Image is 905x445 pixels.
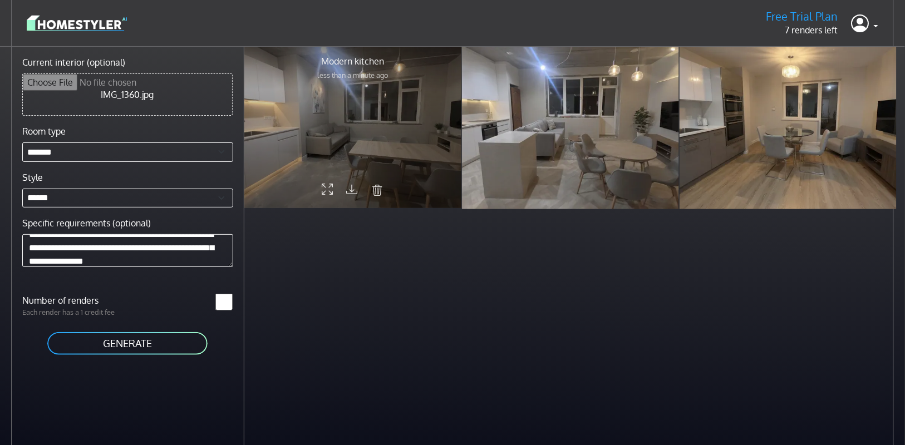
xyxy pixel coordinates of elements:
[22,125,66,138] label: Room type
[317,55,388,68] p: Modern kitchen
[22,171,43,184] label: Style
[16,307,127,318] p: Each render has a 1 credit fee
[27,13,127,33] img: logo-3de290ba35641baa71223ecac5eacb59cb85b4c7fdf211dc9aaecaaee71ea2f8.svg
[22,216,151,230] label: Specific requirements (optional)
[766,23,838,37] p: 7 renders left
[766,9,838,23] h5: Free Trial Plan
[16,294,127,307] label: Number of renders
[317,70,388,81] p: less than a minute ago
[22,56,125,69] label: Current interior (optional)
[46,331,209,356] button: GENERATE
